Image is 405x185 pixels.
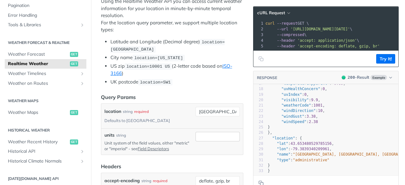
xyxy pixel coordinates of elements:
[8,61,68,67] span: Realtime Weather
[309,120,318,124] span: 2.38
[104,132,115,139] label: units
[253,108,263,114] div: 22
[268,158,329,162] span: :
[5,69,86,78] a: Weather TimelinesShow subpages for Weather Timelines
[253,157,263,163] div: 31
[8,80,78,87] span: Weather on Routes
[110,63,243,77] li: US zip (2-letter code based on )
[5,176,86,182] h2: [DATE][DOMAIN_NAME] API
[80,81,85,86] button: Show subpages for Weather on Routes
[8,22,78,28] span: Tools & Libraries
[70,139,78,145] span: get
[281,98,309,102] span: "visibility"
[322,87,325,91] span: 0
[104,140,193,151] p: Unit system of the field values, either "metric" or "imperial" - see
[5,108,86,117] a: Weather Mapsget
[268,169,270,173] span: }
[268,114,318,119] span: : ,
[277,141,288,146] span: "lat"
[70,61,78,66] span: get
[281,103,311,108] span: "weatherCode"
[277,44,295,48] span: --header
[134,107,149,116] div: required
[281,114,304,119] span: "windGust"
[8,71,78,77] span: Weather Timelines
[80,149,85,154] button: Show subpages for Historical API
[5,137,86,147] a: Weather Recent Historyget
[8,139,68,145] span: Weather Recent History
[314,103,323,108] span: 1001
[265,27,352,31] span: \
[253,125,263,130] div: 25
[126,64,170,69] span: location=10001 US
[376,54,395,64] button: Try It!
[8,51,68,58] span: Weather Forecast
[5,79,86,88] a: Weather on RoutesShow subpages for Weather on Routes
[342,76,346,79] span: 200
[307,114,316,119] span: 3.38
[253,136,263,141] div: 27
[281,87,320,91] span: "uvHealthConcern"
[297,38,357,43] span: 'accept: application/json'
[348,74,369,81] div: - Result
[253,141,263,146] div: 28
[104,116,170,125] div: Defaults to [GEOGRAPHIC_DATA]
[8,158,78,164] span: Historical Climate Normals
[5,59,86,69] a: Realtime Weatherget
[268,125,270,129] span: }
[268,130,272,135] span: },
[290,147,293,151] span: -
[257,54,265,64] button: Copy to clipboard
[277,147,288,151] span: "lon"
[253,168,263,174] div: 33
[290,27,350,31] span: '[URL][DOMAIN_NAME][DATE]'
[277,21,297,26] span: --request
[253,103,263,108] div: 21
[268,147,332,151] span: : ,
[5,20,86,30] a: Tools & LibrariesShow subpages for Tools & Libraries
[268,141,334,146] span: : ,
[80,71,85,76] button: Show subpages for Weather Timelines
[5,147,86,156] a: Historical APIShow subpages for Historical API
[318,108,322,113] span: 10
[281,120,306,124] span: "windSpeed"
[268,92,309,97] span: : ,
[5,127,86,133] h2: Historical Weather
[253,163,263,168] div: 32
[268,163,270,168] span: }
[70,52,78,57] span: get
[110,78,243,86] li: UK postcode
[80,159,85,164] button: Show subpages for Historical Climate Normals
[101,93,136,101] div: Query Params
[80,22,85,28] button: Show subpages for Tools & Libraries
[277,152,290,157] span: "name"
[265,21,275,26] span: curl
[253,86,263,92] div: 18
[290,141,332,146] span: 43.653480529785156
[339,74,395,81] button: 200200-ResultExample
[8,109,68,116] span: Weather Maps
[253,152,263,157] div: 30
[253,26,264,32] div: 2
[265,38,359,43] span: \
[277,158,290,162] span: "type"
[5,157,86,166] a: Historical Climate NormalsShow subpages for Historical Climate Normals
[138,146,169,151] a: Field Descriptors
[5,1,86,10] a: Pagination
[277,38,295,43] span: --header
[268,87,327,91] span: : ,
[268,120,318,124] span: :
[123,107,133,116] div: string
[277,27,288,31] span: --url
[281,92,302,97] span: "uvIndex"
[253,130,263,135] div: 26
[253,114,263,119] div: 23
[70,110,78,115] span: get
[253,119,263,125] div: 24
[268,136,302,140] span: : {
[293,158,330,162] span: "administrative"
[297,44,380,48] span: 'accept-encoding: deflate, gzip, br'
[101,163,121,170] div: Headers
[257,75,277,81] button: RESPONSE
[265,21,309,26] span: GET \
